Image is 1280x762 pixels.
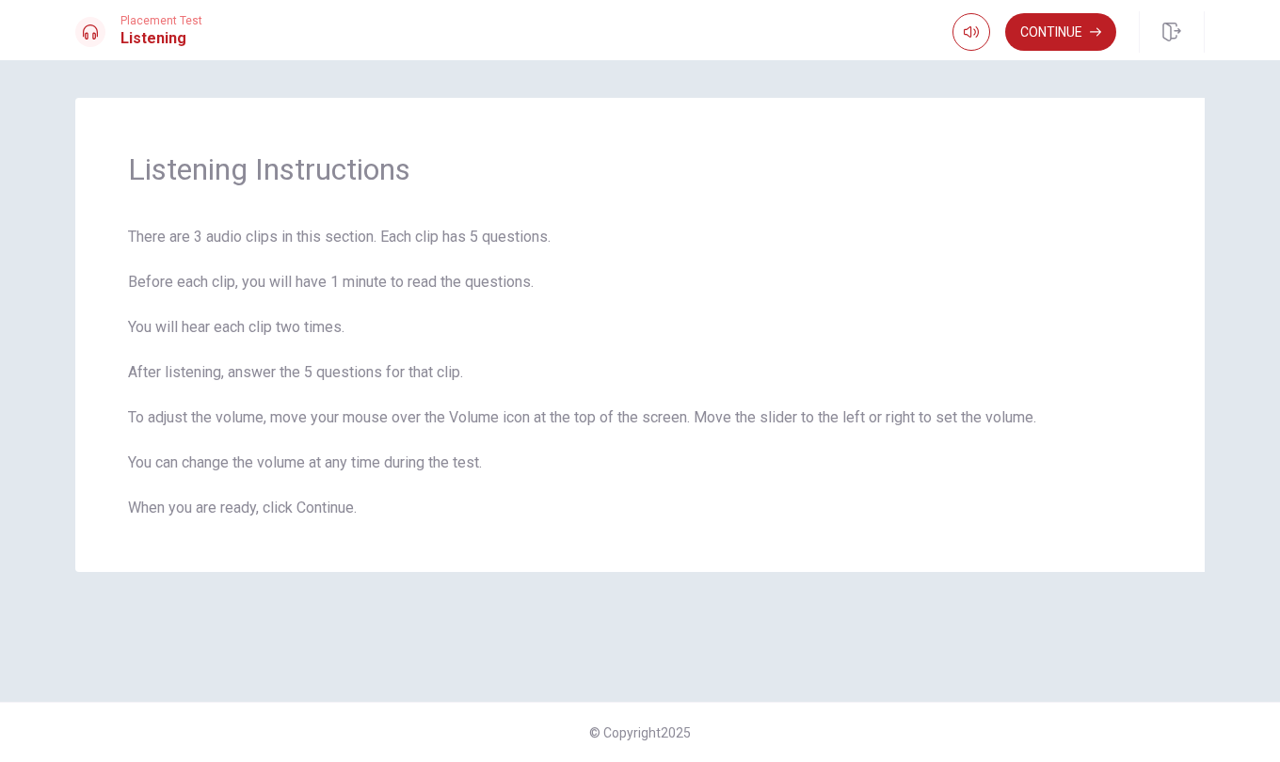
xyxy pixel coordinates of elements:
span: Listening Instructions [128,151,1152,188]
span: There are 3 audio clips in this section. Each clip has 5 questions. Before each clip, you will ha... [128,226,1152,519]
span: Placement Test [120,14,202,27]
h1: Listening [120,27,202,50]
button: Continue [1005,13,1116,51]
span: © Copyright 2025 [589,725,691,740]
